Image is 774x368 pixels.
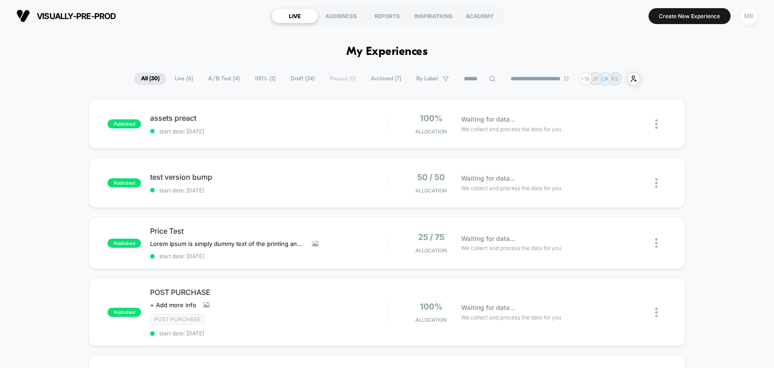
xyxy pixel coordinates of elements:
[457,9,503,23] div: ACADEMY
[150,172,386,182] span: test version bump
[150,314,204,324] span: Post Purchase
[318,9,364,23] div: AUDIENCES
[655,119,657,129] img: close
[150,226,386,236] span: Price Test
[461,303,515,313] span: Waiting for data...
[168,73,200,85] span: Live ( 6 )
[461,125,561,133] span: We collect and process the data for you
[16,9,30,23] img: Visually logo
[364,73,408,85] span: Archived ( 7 )
[419,113,442,123] span: 100%
[14,9,119,23] button: visually-pre-prod
[150,113,386,123] span: assets preact
[107,119,141,128] span: published
[461,244,561,252] span: We collect and process the data for you
[346,45,428,59] h1: My Experiences
[150,253,386,260] span: start date: [DATE]
[107,239,141,248] span: published
[579,72,592,85] div: + 18
[415,187,447,194] span: Allocation
[201,73,247,85] span: A/B Test ( 4 )
[419,302,442,311] span: 100%
[655,308,657,317] img: close
[415,317,447,323] span: Allocation
[740,7,758,25] div: MB
[150,240,305,247] span: Lorem Ipsum is simply dummy text of the printing and typesetting industry. Lorem Ipsum has been t...
[655,238,657,248] img: close
[418,232,444,242] span: 25 / 75
[134,73,166,85] span: All ( 30 )
[461,114,515,124] span: Waiting for data...
[461,173,515,183] span: Waiting for data...
[284,73,321,85] span: Draft ( 24 )
[37,11,116,21] span: visually-pre-prod
[415,128,447,135] span: Allocation
[417,172,445,182] span: 50 / 50
[416,75,438,82] span: By Label
[655,178,657,188] img: close
[150,330,386,337] span: start date: [DATE]
[461,234,515,244] span: Waiting for data...
[415,247,447,254] span: Allocation
[150,301,196,309] span: + Add more info
[364,9,410,23] div: REPORTS
[564,76,569,81] img: end
[150,288,386,297] span: POST PURCHASE
[461,313,561,322] span: We collect and process the data for you
[107,178,141,187] span: published
[611,75,618,82] p: KS
[648,8,730,24] button: Create New Experience
[601,75,609,82] p: OK
[410,9,457,23] div: INSPIRATIONS
[150,187,386,194] span: start date: [DATE]
[150,128,386,135] span: start date: [DATE]
[461,184,561,192] span: We collect and process the data for you
[737,7,760,25] button: MB
[592,75,599,82] p: JR
[272,9,318,23] div: LIVE
[107,308,141,317] span: published
[248,73,282,85] span: 100% ( 2 )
